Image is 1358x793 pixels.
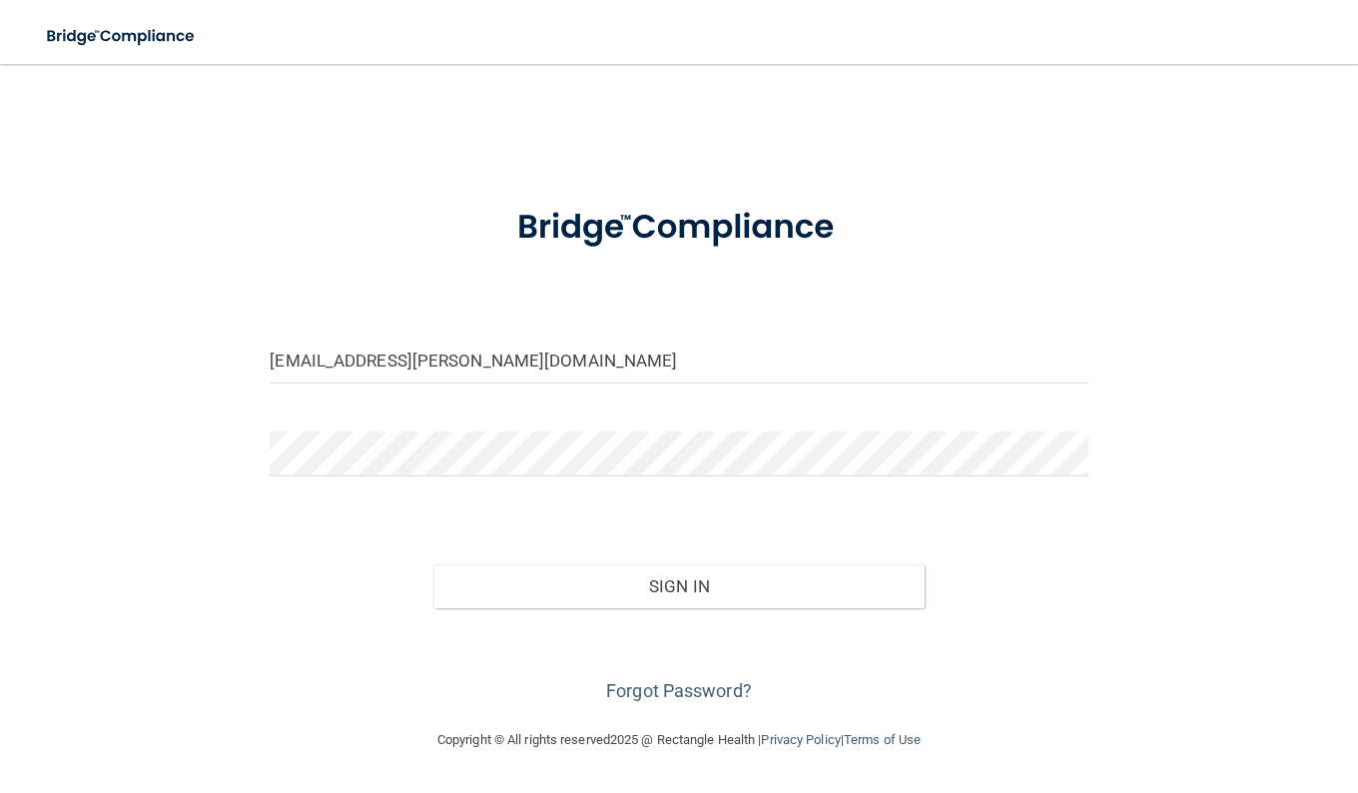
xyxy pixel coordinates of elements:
a: Privacy Policy [761,732,840,747]
iframe: Drift Widget Chat Controller [1013,651,1334,731]
img: bridge_compliance_login_screen.278c3ca4.svg [482,184,877,272]
a: Forgot Password? [606,680,752,701]
div: Copyright © All rights reserved 2025 @ Rectangle Health | | [315,708,1043,772]
input: Email [270,339,1087,384]
img: bridge_compliance_login_screen.278c3ca4.svg [30,16,214,57]
a: Terms of Use [844,732,921,747]
button: Sign In [433,564,925,608]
